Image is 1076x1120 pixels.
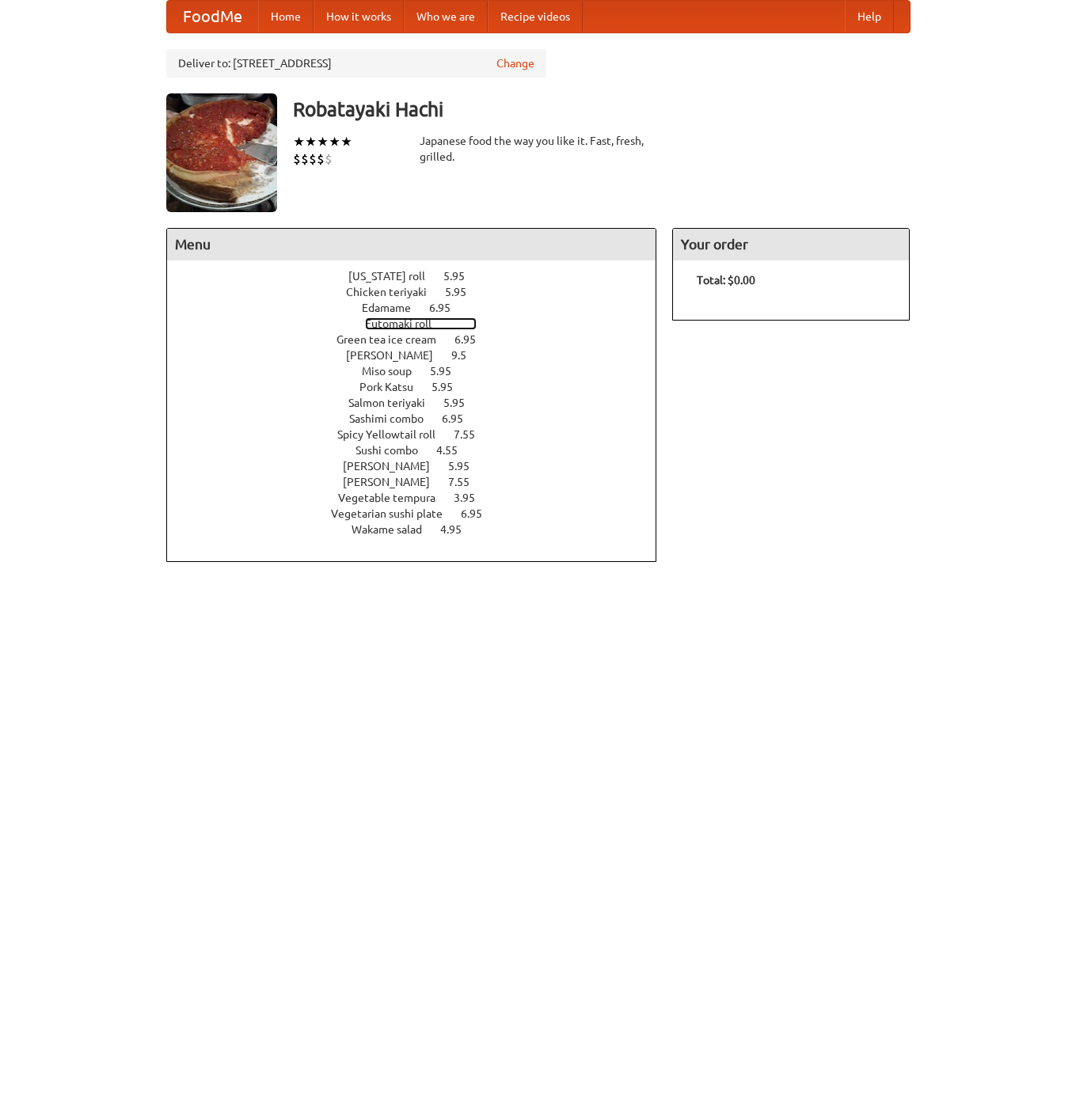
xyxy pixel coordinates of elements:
a: Recipe videos [488,1,583,32]
a: [PERSON_NAME] 5.95 [343,460,499,473]
span: 4.95 [440,523,477,536]
a: Salmon teriyaki 5.95 [348,397,494,409]
div: Japanese food the way you like it. Fast, fresh, grilled. [420,133,657,165]
span: [US_STATE] roll [348,270,441,283]
span: Salmon teriyaki [348,397,441,409]
a: FoodMe [167,1,258,32]
li: ★ [340,133,352,150]
span: 6.95 [442,412,479,425]
span: 3.95 [454,492,491,504]
a: Spicy Yellowtail roll 7.55 [337,428,504,441]
span: 5.95 [443,270,481,283]
span: Vegetarian sushi plate [331,507,458,520]
a: Miso soup 5.95 [362,365,481,378]
span: 5.95 [432,381,469,393]
a: [PERSON_NAME] 9.5 [346,349,496,362]
span: [PERSON_NAME] [343,460,446,473]
span: Pork Katsu [359,381,429,393]
span: 5.95 [430,365,467,378]
span: Sashimi combo [349,412,439,425]
span: Edamame [362,302,427,314]
a: Home [258,1,314,32]
span: 7.55 [454,428,491,441]
li: $ [309,150,317,168]
a: Sushi combo 4.55 [355,444,487,457]
li: ★ [317,133,329,150]
a: Vegetable tempura 3.95 [338,492,504,504]
a: Who we are [404,1,488,32]
span: [PERSON_NAME] [346,349,449,362]
span: Green tea ice cream [336,333,452,346]
span: 5.95 [443,397,481,409]
a: Futomaki roll [365,317,477,330]
li: ★ [329,133,340,150]
span: 6.95 [454,333,492,346]
div: Deliver to: [STREET_ADDRESS] [166,49,546,78]
a: Pork Katsu 5.95 [359,381,482,393]
span: 7.55 [448,476,485,488]
li: $ [317,150,325,168]
span: 9.5 [451,349,482,362]
li: ★ [305,133,317,150]
span: Wakame salad [352,523,438,536]
span: 6.95 [429,302,466,314]
span: 5.95 [445,286,482,298]
a: Wakame salad 4.95 [352,523,491,536]
h4: Menu [167,229,656,260]
li: $ [325,150,333,168]
a: Change [496,55,534,71]
a: [US_STATE] roll 5.95 [348,270,494,283]
span: 6.95 [461,507,498,520]
a: Chicken teriyaki 5.95 [346,286,496,298]
a: Vegetarian sushi plate 6.95 [331,507,511,520]
a: Edamame 6.95 [362,302,480,314]
b: Total: $0.00 [697,274,755,287]
span: 5.95 [448,460,485,473]
a: Sashimi combo 6.95 [349,412,492,425]
span: Sushi combo [355,444,434,457]
span: Spicy Yellowtail roll [337,428,451,441]
a: How it works [314,1,404,32]
a: Help [845,1,894,32]
span: 4.55 [436,444,473,457]
li: $ [301,150,309,168]
span: Miso soup [362,365,428,378]
span: Futomaki roll [365,317,447,330]
span: Vegetable tempura [338,492,451,504]
li: $ [293,150,301,168]
li: ★ [293,133,305,150]
a: [PERSON_NAME] 7.55 [343,476,499,488]
span: Chicken teriyaki [346,286,443,298]
img: angular.jpg [166,93,277,212]
h3: Robatayaki Hachi [293,93,911,125]
h4: Your order [673,229,909,260]
span: [PERSON_NAME] [343,476,446,488]
a: Green tea ice cream 6.95 [336,333,505,346]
